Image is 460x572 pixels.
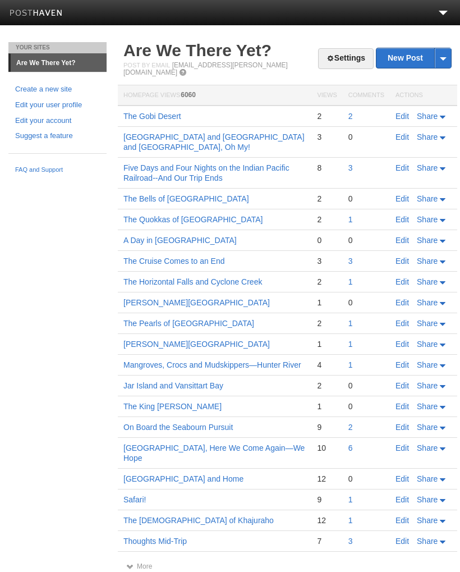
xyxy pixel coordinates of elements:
span: Share [417,163,438,172]
a: Mangroves, Crocs and Mudskippers—Hunter River [123,360,301,369]
div: 0 [348,194,384,204]
a: FAQ and Support [15,165,100,175]
a: [GEOGRAPHIC_DATA] and Home [123,474,243,483]
a: New Post [376,48,451,68]
a: [GEOGRAPHIC_DATA], Here We Come Again—We Hope [123,443,305,463]
span: Share [417,495,438,504]
span: Share [417,319,438,328]
div: 2 [317,381,337,391]
a: Edit [395,319,409,328]
a: Edit [395,132,409,141]
div: 7 [317,536,337,546]
th: Actions [390,85,457,106]
th: Comments [343,85,390,106]
a: Edit [395,215,409,224]
div: 3 [317,132,337,142]
div: 0 [348,132,384,142]
a: 1 [348,277,353,286]
span: Share [417,132,438,141]
a: 1 [348,516,353,525]
a: Edit [395,298,409,307]
li: Your Sites [8,42,107,53]
a: 6 [348,443,353,452]
a: Thoughts Mid-Trip [123,537,187,546]
a: Edit [395,163,409,172]
a: Edit your account [15,115,100,127]
a: The Quokkas of [GEOGRAPHIC_DATA] [123,215,263,224]
a: Suggest a feature [15,130,100,142]
a: Are We There Yet? [123,41,272,60]
div: 1 [317,298,337,308]
a: [PERSON_NAME][GEOGRAPHIC_DATA] [123,340,270,349]
a: Jar Island and Vansittart Bay [123,381,223,390]
th: Views [311,85,342,106]
a: Edit [395,277,409,286]
div: 8 [317,163,337,173]
div: 0 [348,474,384,484]
div: 10 [317,443,337,453]
span: Share [417,277,438,286]
a: Edit [395,516,409,525]
div: 9 [317,422,337,432]
span: Share [417,112,438,121]
a: Edit your user profile [15,99,100,111]
a: [GEOGRAPHIC_DATA] and [GEOGRAPHIC_DATA] and [GEOGRAPHIC_DATA], Oh My! [123,132,305,152]
div: 4 [317,360,337,370]
span: Share [417,257,438,266]
a: Are We There Yet? [11,54,107,72]
a: Edit [395,443,409,452]
a: [EMAIL_ADDRESS][PERSON_NAME][DOMAIN_NAME] [123,61,288,76]
a: 1 [348,495,353,504]
span: Share [417,360,438,369]
div: 2 [317,277,337,287]
div: 3 [317,256,337,266]
a: 1 [348,360,353,369]
a: The Bells of [GEOGRAPHIC_DATA] [123,194,249,203]
span: Share [417,516,438,525]
a: On Board the Seabourn Pursuit [123,423,233,432]
div: 12 [317,515,337,525]
span: Share [417,340,438,349]
span: Share [417,402,438,411]
a: 3 [348,163,353,172]
a: Edit [395,474,409,483]
a: The Gobi Desert [123,112,181,121]
a: The Cruise Comes to an End [123,257,225,266]
a: The [DEMOGRAPHIC_DATA] of Khajuraho [123,516,274,525]
a: Edit [395,495,409,504]
a: The King [PERSON_NAME] [123,402,222,411]
span: Share [417,298,438,307]
div: 12 [317,474,337,484]
a: Edit [395,340,409,349]
a: Edit [395,360,409,369]
a: 2 [348,423,353,432]
a: 3 [348,257,353,266]
a: Edit [395,257,409,266]
a: Create a new site [15,84,100,95]
a: Settings [318,48,374,69]
a: Edit [395,537,409,546]
div: 2 [317,214,337,225]
div: 0 [348,235,384,245]
div: 0 [317,235,337,245]
a: 2 [348,112,353,121]
div: 2 [317,318,337,328]
a: The Pearls of [GEOGRAPHIC_DATA] [123,319,254,328]
th: Homepage Views [118,85,311,106]
span: Share [417,537,438,546]
div: 1 [317,339,337,349]
div: 0 [348,381,384,391]
span: Share [417,423,438,432]
span: Share [417,474,438,483]
a: Edit [395,112,409,121]
a: 1 [348,319,353,328]
div: 9 [317,495,337,505]
div: 2 [317,111,337,121]
a: 1 [348,340,353,349]
span: Share [417,443,438,452]
img: Posthaven-bar [10,10,63,18]
a: More [126,562,152,570]
a: Edit [395,236,409,245]
div: 0 [348,298,384,308]
span: Share [417,215,438,224]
